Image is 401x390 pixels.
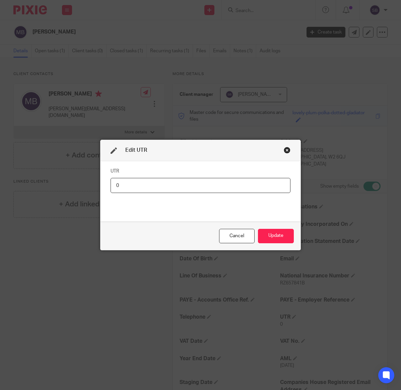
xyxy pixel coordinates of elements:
div: Close this dialog window [284,147,290,153]
span: Edit UTR [125,147,147,153]
label: UTR [111,168,119,175]
button: Update [258,229,294,243]
div: Close this dialog window [219,229,255,243]
input: UTR [111,178,290,193]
